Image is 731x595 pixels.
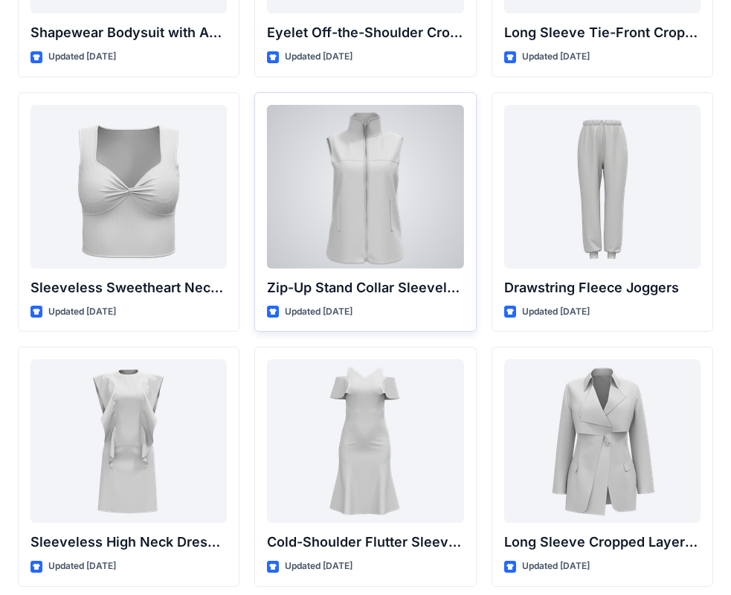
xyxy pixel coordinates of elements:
[48,304,116,320] p: Updated [DATE]
[267,277,463,298] p: Zip-Up Stand Collar Sleeveless Vest
[522,559,590,574] p: Updated [DATE]
[267,532,463,553] p: Cold-Shoulder Flutter Sleeve Midi Dress
[285,304,352,320] p: Updated [DATE]
[30,532,227,553] p: Sleeveless High Neck Dress with Front Ruffle
[504,277,701,298] p: Drawstring Fleece Joggers
[48,49,116,65] p: Updated [DATE]
[522,49,590,65] p: Updated [DATE]
[48,559,116,574] p: Updated [DATE]
[30,105,227,268] a: Sleeveless Sweetheart Neck Twist-Front Crop Top
[267,359,463,523] a: Cold-Shoulder Flutter Sleeve Midi Dress
[504,22,701,43] p: Long Sleeve Tie-Front Cropped Shrug
[30,359,227,523] a: Sleeveless High Neck Dress with Front Ruffle
[267,22,463,43] p: Eyelet Off-the-Shoulder Crop Top with Ruffle Straps
[285,559,352,574] p: Updated [DATE]
[285,49,352,65] p: Updated [DATE]
[504,105,701,268] a: Drawstring Fleece Joggers
[504,532,701,553] p: Long Sleeve Cropped Layered Blazer Dress
[267,105,463,268] a: Zip-Up Stand Collar Sleeveless Vest
[30,22,227,43] p: Shapewear Bodysuit with Adjustable Straps
[522,304,590,320] p: Updated [DATE]
[30,277,227,298] p: Sleeveless Sweetheart Neck Twist-Front Crop Top
[504,359,701,523] a: Long Sleeve Cropped Layered Blazer Dress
